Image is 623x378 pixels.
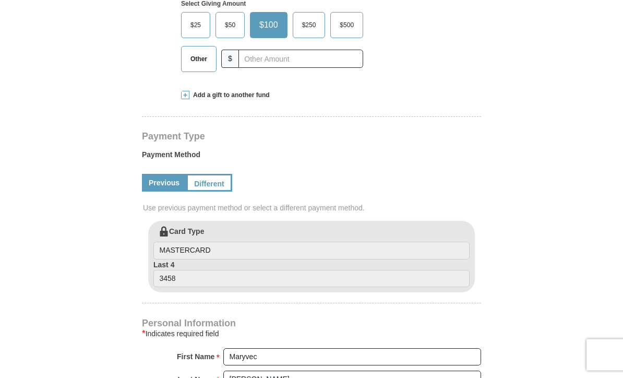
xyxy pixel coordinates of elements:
h4: Payment Type [142,133,481,141]
label: Payment Method [142,150,481,166]
input: Card Type [153,242,470,260]
span: Add a gift to another fund [189,91,270,100]
span: $250 [297,18,321,33]
span: $ [221,50,239,68]
span: $500 [334,18,359,33]
span: $50 [220,18,241,33]
input: Other Amount [238,50,363,68]
span: $100 [254,18,283,33]
span: Other [185,52,212,67]
a: Different [186,174,232,192]
span: $25 [185,18,206,33]
input: Last 4 [153,270,470,288]
a: Previous [142,174,186,192]
label: Card Type [153,227,470,260]
span: Use previous payment method or select a different payment method. [143,203,482,214]
div: Indicates required field [142,328,481,340]
label: Last 4 [153,260,470,288]
h4: Personal Information [142,320,481,328]
strong: First Name [177,350,214,364]
strong: Select Giving Amount [181,1,246,8]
